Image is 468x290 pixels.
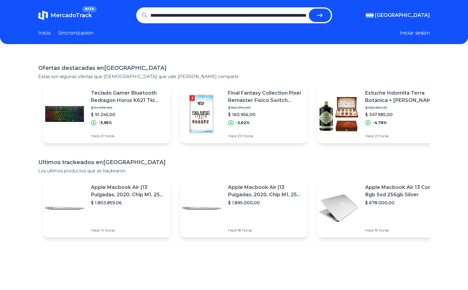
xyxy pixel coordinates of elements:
p: $ 164.274,00 [228,105,303,110]
img: Featured image [180,92,223,135]
a: Featured imageApple Macbook Air (13 Pulgadas, 2020, Chip M1, 256 Gb De Ssd, 8 Gb De Ram) - Plata$... [43,179,170,238]
img: Argentina [366,13,374,18]
img: MercadoTrack [38,10,48,20]
img: Featured image [317,92,360,135]
img: Featured image [317,187,360,230]
p: Hace 14 horas [91,228,166,233]
p: Hace 21 horas [365,134,440,138]
h1: Ofertas destacadas en [GEOGRAPHIC_DATA] [38,64,430,72]
p: $ 160.956,00 [228,111,303,118]
p: Final Fantasy Collection Pixel Remaster Fisico Switch Dakmor [228,89,303,104]
a: Featured imageApple Macbook Air (13 Pulgadas, 2020, Chip M1, 256 Gb De Ssd, 8 Gb De Ram) - Plata$... [180,179,308,238]
p: -3,95% [99,120,112,125]
p: $ 365.384,25 [365,105,440,110]
button: Iniciar sesion [400,29,430,37]
p: Hace 21 horas [91,134,166,138]
p: $ 1.803.859,06 [91,200,166,206]
p: $ 1.895.000,00 [228,200,303,206]
p: Teclado Gamer Bluetooth Redragon Horus K621 Tkl Qwerty Español Latinoamérica Color Negro Con [PER... [91,89,166,104]
a: Featured imageTeclado Gamer Bluetooth Redragon Horus K621 Tkl Qwerty Español Latinoamérica Color ... [43,85,170,143]
p: Estuche Indomita Terra Botánica + [PERSON_NAME]´s Amazonia [365,89,440,104]
p: -4,76% [373,120,387,125]
p: Estas son algunas ofertas que [DEMOGRAPHIC_DATA] que vale [PERSON_NAME] compartir. [38,73,430,80]
a: Inicio [38,29,51,37]
p: $ 94.999,00 [91,105,166,110]
img: Featured image [180,187,223,230]
a: Sincronizacion [58,29,93,37]
p: $ 347.985,00 [365,111,440,118]
p: -2,02% [236,120,250,125]
p: Apple Macbook Air (13 Pulgadas, 2020, Chip M1, 256 Gb De Ssd, 8 Gb De Ram) - Plata [91,184,166,198]
p: $ 678.000,00 [365,200,440,206]
a: Featured imageFinal Fantasy Collection Pixel Remaster Fisico Switch Dakmor$ 164.274,00$ 160.956,0... [180,85,308,143]
p: Apple Macbook Air (13 Pulgadas, 2020, Chip M1, 256 Gb De Ssd, 8 Gb De Ram) - Plata [228,184,303,198]
p: Hace 19 horas [365,228,440,233]
a: Featured imageApple Macbook Air 13 Core I5 8gb Ssd 256gb Silver$ 678.000,00Hace 19 horas [317,179,445,238]
a: MercadoTrackBETA [38,10,92,20]
img: Featured image [43,92,86,135]
p: Hace 20 horas [228,134,303,138]
span: BETA [82,6,96,12]
p: Apple Macbook Air 13 Core I5 8gb Ssd 256gb Silver [365,184,440,198]
img: Featured image [43,187,86,230]
p: Hace 18 horas [228,228,303,233]
a: Featured imageEstuche Indomita Terra Botánica + [PERSON_NAME]´s Amazonia$ 365.384,25$ 347.985,00-... [317,85,445,143]
p: $ 91.245,00 [91,111,166,118]
h1: Ultimos trackeados en [GEOGRAPHIC_DATA] [38,158,430,167]
span: MercadoTrack [51,12,92,19]
span: [GEOGRAPHIC_DATA] [375,12,430,19]
button: [GEOGRAPHIC_DATA] [366,12,430,19]
p: Los ultimos productos que se trackearon. [38,168,430,174]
